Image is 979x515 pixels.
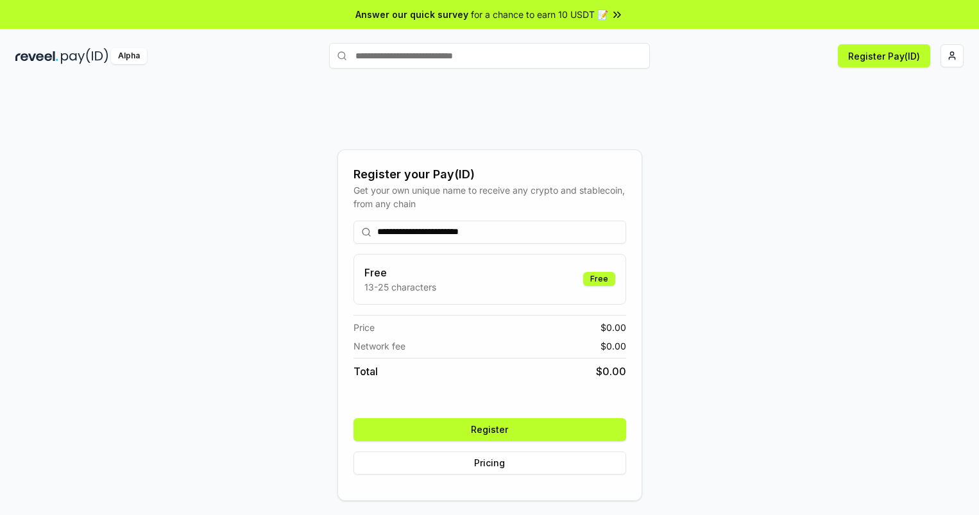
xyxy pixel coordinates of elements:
[61,48,108,64] img: pay_id
[353,452,626,475] button: Pricing
[364,265,436,280] h3: Free
[353,364,378,379] span: Total
[353,339,405,353] span: Network fee
[471,8,608,21] span: for a chance to earn 10 USDT 📝
[353,183,626,210] div: Get your own unique name to receive any crypto and stablecoin, from any chain
[353,321,375,334] span: Price
[111,48,147,64] div: Alpha
[600,321,626,334] span: $ 0.00
[364,280,436,294] p: 13-25 characters
[355,8,468,21] span: Answer our quick survey
[600,339,626,353] span: $ 0.00
[353,418,626,441] button: Register
[15,48,58,64] img: reveel_dark
[583,272,615,286] div: Free
[353,165,626,183] div: Register your Pay(ID)
[838,44,930,67] button: Register Pay(ID)
[596,364,626,379] span: $ 0.00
